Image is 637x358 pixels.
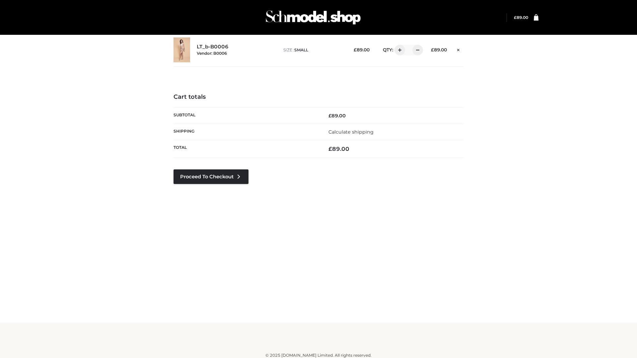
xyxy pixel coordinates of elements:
a: £89.00 [514,15,528,20]
th: Total [174,140,318,158]
a: Proceed to Checkout [174,169,248,184]
p: size : [283,47,343,53]
th: Shipping [174,124,318,140]
div: QTY: [376,45,421,55]
img: Schmodel Admin 964 [263,4,363,30]
bdi: 89.00 [514,15,528,20]
small: Vendor: B0006 [197,51,227,56]
span: £ [328,146,332,152]
a: Calculate shipping [328,129,374,135]
h4: Cart totals [174,93,463,101]
img: LT_b-B0006 - SMALL [174,37,190,62]
th: Subtotal [174,107,318,124]
bdi: 89.00 [354,47,370,52]
span: £ [354,47,357,52]
a: Remove this item [454,45,463,53]
bdi: 89.00 [431,47,447,52]
span: £ [514,15,517,20]
span: £ [431,47,434,52]
span: SMALL [294,47,308,52]
span: £ [328,113,331,119]
bdi: 89.00 [328,113,346,119]
a: LT_b-B0006 [197,44,229,50]
bdi: 89.00 [328,146,349,152]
